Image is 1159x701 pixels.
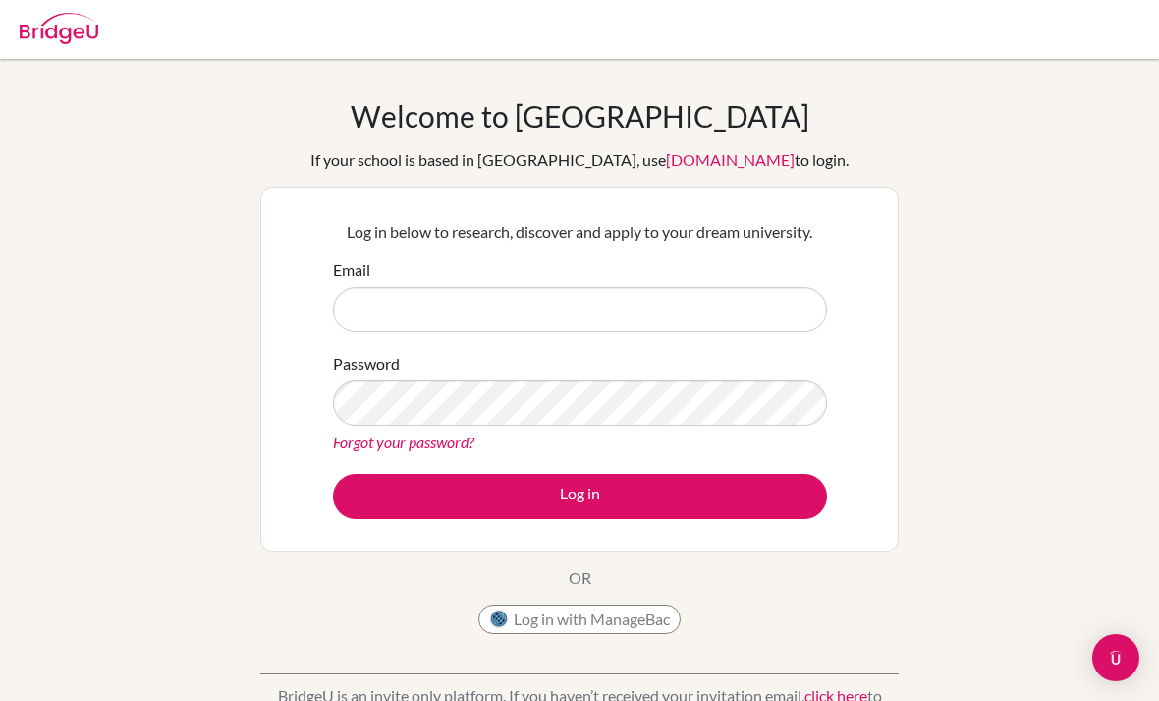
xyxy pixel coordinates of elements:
[333,433,474,451] a: Forgot your password?
[569,566,591,590] p: OR
[333,474,827,519] button: Log in
[478,605,681,634] button: Log in with ManageBac
[666,150,795,169] a: [DOMAIN_NAME]
[310,148,849,172] div: If your school is based in [GEOGRAPHIC_DATA], use to login.
[1092,634,1139,681] div: Open Intercom Messenger
[20,13,98,44] img: Bridge-U
[333,259,370,282] label: Email
[333,352,400,376] label: Password
[351,98,809,134] h1: Welcome to [GEOGRAPHIC_DATA]
[333,220,827,244] p: Log in below to research, discover and apply to your dream university.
